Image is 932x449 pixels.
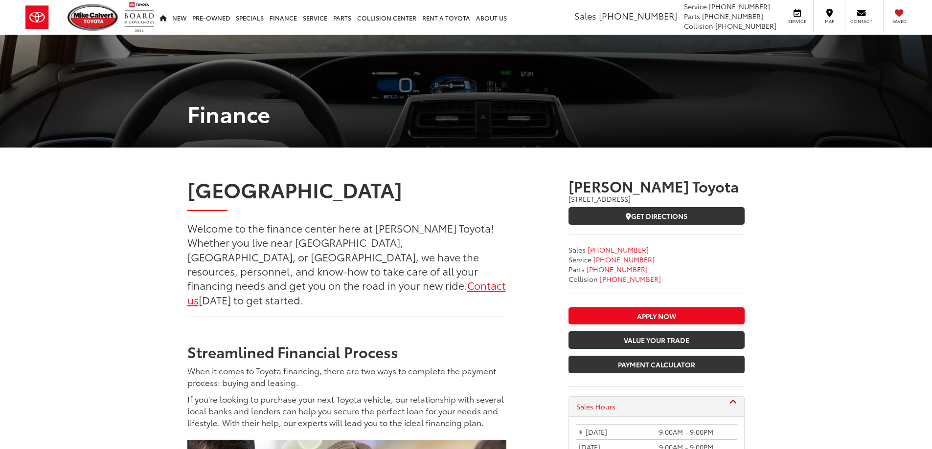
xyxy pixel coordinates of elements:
span: [PHONE_NUMBER] [588,245,649,255]
span: Sales [574,9,596,22]
span: [PHONE_NUMBER] [600,274,661,284]
span: [PHONE_NUMBER] [599,9,677,22]
span: [PHONE_NUMBER] [709,1,770,11]
a: Contact us [187,278,506,306]
span: Contact [850,18,872,24]
a: <span class='callNowClass4'>713-558-8282</span> [600,274,661,284]
span: Service [568,255,591,264]
span: Parts [568,264,585,274]
span: Sales [568,245,586,255]
a: Payment Calculator [568,356,745,373]
span: [PHONE_NUMBER] [715,21,776,31]
p: If you’re looking to purchase your next Toyota vehicle, our relationship with several local banks... [187,393,506,428]
a: Apply Now [568,307,745,325]
p: Welcome to the finance center here at [PERSON_NAME] Toyota! Whether you live near [GEOGRAPHIC_DAT... [187,221,506,307]
h3: Streamlined Financial Process [187,343,506,360]
span: Saved [888,18,910,24]
span: [PHONE_NUMBER] [702,11,763,21]
a: Value Your Trade [568,331,745,349]
p: When it comes to Toyota financing, there are two ways to complete the payment process: buying and... [187,364,506,388]
td: [DATE] [576,425,657,440]
span: [PHONE_NUMBER] [587,264,648,274]
span: Parts [684,11,700,21]
a: Sales Hours [576,402,737,411]
span: Service [786,18,808,24]
span: [PHONE_NUMBER] [593,255,655,264]
span: Collision [568,274,598,284]
a: <span class='callNowClass2'>346-577-8734</span> [593,255,655,264]
a: <span class='callNowClass3'>713-561-5088</span> [587,264,648,274]
span: Service [684,1,707,11]
span: Map [818,18,840,24]
h1: Finance [180,101,752,126]
a: Get Directions [568,207,745,225]
h3: [GEOGRAPHIC_DATA] [187,178,506,200]
td: 9:00AM - 9:00PM [657,425,737,440]
span: Collision [684,21,713,31]
address: [STREET_ADDRESS] [568,194,745,204]
h3: [PERSON_NAME] Toyota [568,178,745,194]
a: <span class='callNowClass'>713-597-5313</span> [588,245,649,255]
img: Mike Calvert Toyota [68,4,119,31]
